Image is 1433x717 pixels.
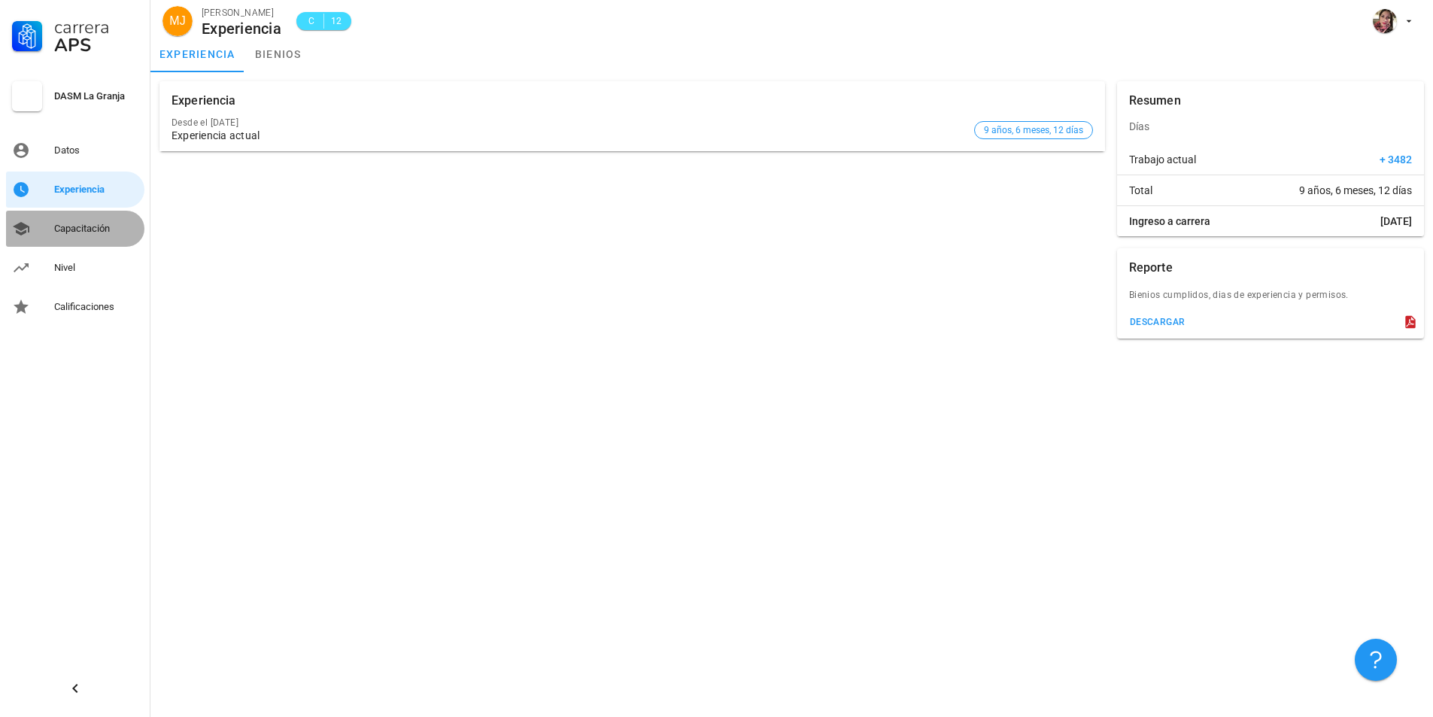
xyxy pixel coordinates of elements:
div: Desde el [DATE] [172,117,968,128]
span: Trabajo actual [1129,152,1196,167]
div: Resumen [1129,81,1181,120]
a: Calificaciones [6,289,144,325]
a: Datos [6,132,144,169]
div: avatar [162,6,193,36]
div: Calificaciones [54,301,138,313]
div: Experiencia [54,184,138,196]
div: Reporte [1129,248,1173,287]
div: Experiencia actual [172,129,968,142]
div: [PERSON_NAME] [202,5,281,20]
span: Ingreso a carrera [1129,214,1210,229]
div: avatar [1373,9,1397,33]
button: descargar [1123,311,1192,333]
div: Datos [54,144,138,156]
span: MJ [169,6,185,36]
div: Experiencia [202,20,281,37]
a: bienios [244,36,312,72]
span: 9 años, 6 meses, 12 días [1299,183,1412,198]
div: DASM La Granja [54,90,138,102]
a: experiencia [150,36,244,72]
div: descargar [1129,317,1186,327]
div: Carrera [54,18,138,36]
span: 12 [330,14,342,29]
div: APS [54,36,138,54]
span: Total [1129,183,1152,198]
span: C [305,14,317,29]
span: 9 años, 6 meses, 12 días [984,122,1083,138]
a: Experiencia [6,172,144,208]
a: Nivel [6,250,144,286]
span: + 3482 [1380,152,1412,167]
div: Nivel [54,262,138,274]
div: Bienios cumplidos, dias de experiencia y permisos. [1117,287,1424,311]
span: [DATE] [1380,214,1412,229]
div: Capacitación [54,223,138,235]
div: Experiencia [172,81,236,120]
div: Días [1117,108,1424,144]
a: Capacitación [6,211,144,247]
